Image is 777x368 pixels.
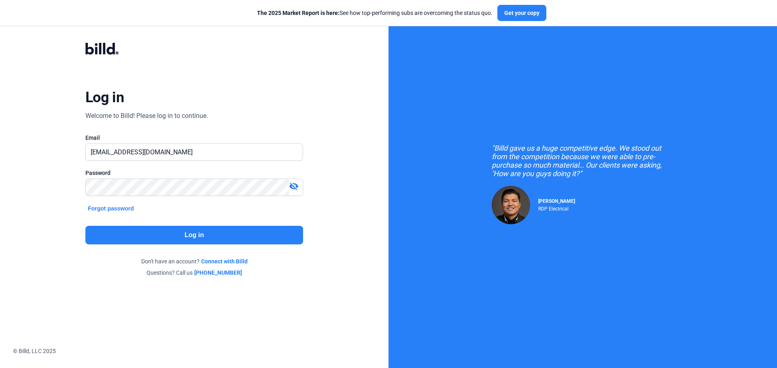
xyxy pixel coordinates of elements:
[85,257,303,265] div: Don't have an account?
[257,10,340,16] span: The 2025 Market Report is here:
[85,88,124,106] div: Log in
[85,269,303,277] div: Questions? Call us
[85,134,303,142] div: Email
[257,9,493,17] div: See how top-performing subs are overcoming the status quo.
[85,169,303,177] div: Password
[194,269,242,277] a: [PHONE_NUMBER]
[538,198,575,204] span: [PERSON_NAME]
[492,186,530,224] img: Raul Pacheco
[289,181,299,191] mat-icon: visibility_off
[85,204,136,213] button: Forgot password
[85,111,208,121] div: Welcome to Billd! Please log in to continue.
[492,144,674,178] div: "Billd gave us a huge competitive edge. We stood out from the competition because we were able to...
[497,5,546,21] button: Get your copy
[538,204,575,212] div: RDP Electrical
[85,226,303,244] button: Log in
[201,257,248,265] a: Connect with Billd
